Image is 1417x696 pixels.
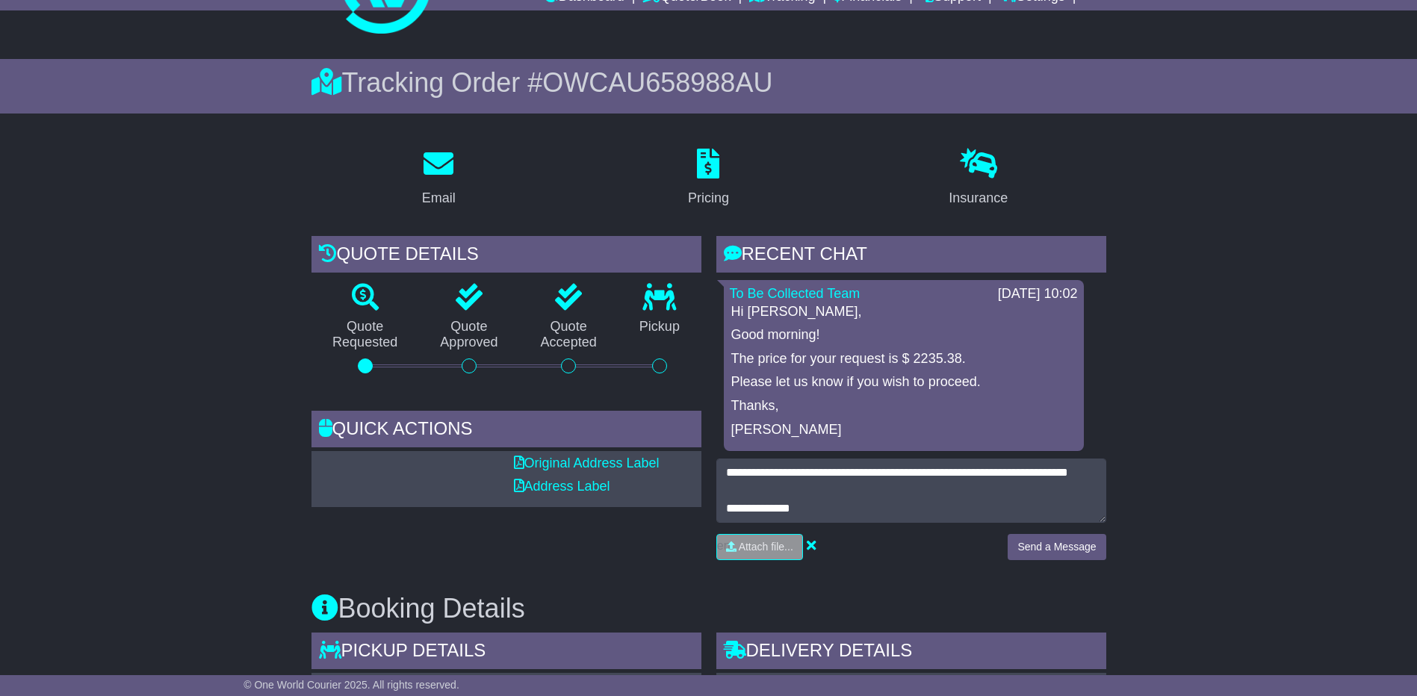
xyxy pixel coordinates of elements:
div: Delivery Details [716,633,1106,673]
button: Send a Message [1008,534,1106,560]
a: Insurance [939,143,1017,214]
a: Pricing [678,143,739,214]
div: Email [422,188,456,208]
p: Quote Accepted [519,319,618,351]
a: Original Address Label [514,456,660,470]
p: Good morning! [731,327,1076,344]
div: RECENT CHAT [716,236,1106,276]
p: [PERSON_NAME] [731,422,1076,438]
p: Thanks, [731,398,1076,414]
p: The price for your request is $ 2235.38. [731,351,1076,367]
div: Quick Actions [311,411,701,451]
span: OWCAU658988AU [542,67,772,98]
p: Quote Requested [311,319,419,351]
div: [DATE] 10:02 [998,286,1078,302]
span: © One World Courier 2025. All rights reserved. [244,679,459,691]
a: To Be Collected Team [730,286,861,301]
a: Address Label [514,479,610,494]
div: Insurance [949,188,1008,208]
p: Quote Approved [419,319,519,351]
div: Pricing [688,188,729,208]
a: Email [412,143,465,214]
div: Quote Details [311,236,701,276]
p: Please let us know if you wish to proceed. [731,374,1076,391]
div: Pickup Details [311,633,701,673]
h3: Booking Details [311,594,1106,624]
p: Pickup [618,319,701,335]
p: Hi [PERSON_NAME], [731,304,1076,320]
div: Tracking Order # [311,66,1106,99]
